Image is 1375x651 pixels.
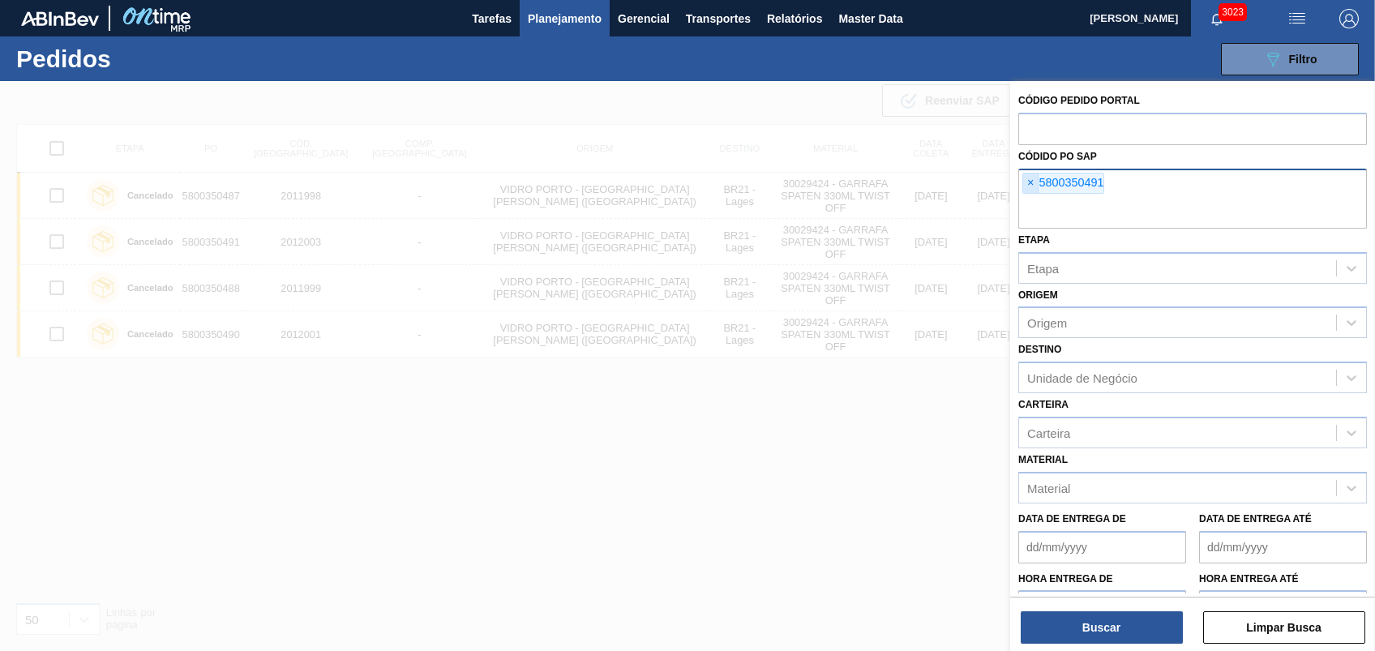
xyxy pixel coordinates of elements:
[1018,531,1186,563] input: dd/mm/yyyy
[1027,261,1059,275] div: Etapa
[1023,173,1039,193] span: ×
[1287,9,1307,28] img: userActions
[1018,151,1097,162] label: Códido PO SAP
[1018,344,1061,355] label: Destino
[1018,513,1126,525] label: Data de Entrega de
[1027,316,1067,330] div: Origem
[1018,567,1186,591] label: Hora entrega de
[1027,481,1070,495] div: Material
[838,9,902,28] span: Master Data
[1022,173,1104,194] div: 5800350491
[16,49,254,68] h1: Pedidos
[21,11,99,26] img: TNhmsLtSVTkK8tSr43FrP2fwEKptu5GPRR3wAAAABJRU5ErkJggg==
[1018,399,1069,410] label: Carteira
[1018,289,1058,301] label: Origem
[1027,371,1137,385] div: Unidade de Negócio
[1219,3,1247,21] span: 3023
[618,9,670,28] span: Gerencial
[1289,53,1317,66] span: Filtro
[1018,95,1140,106] label: Código Pedido Portal
[472,9,512,28] span: Tarefas
[1018,454,1068,465] label: Material
[1199,531,1367,563] input: dd/mm/yyyy
[1191,7,1243,30] button: Notificações
[1027,426,1070,439] div: Carteira
[1018,234,1050,246] label: Etapa
[686,9,751,28] span: Transportes
[1199,513,1312,525] label: Data de Entrega até
[1221,43,1359,75] button: Filtro
[1199,567,1367,591] label: Hora entrega até
[767,9,822,28] span: Relatórios
[528,9,602,28] span: Planejamento
[1339,9,1359,28] img: Logout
